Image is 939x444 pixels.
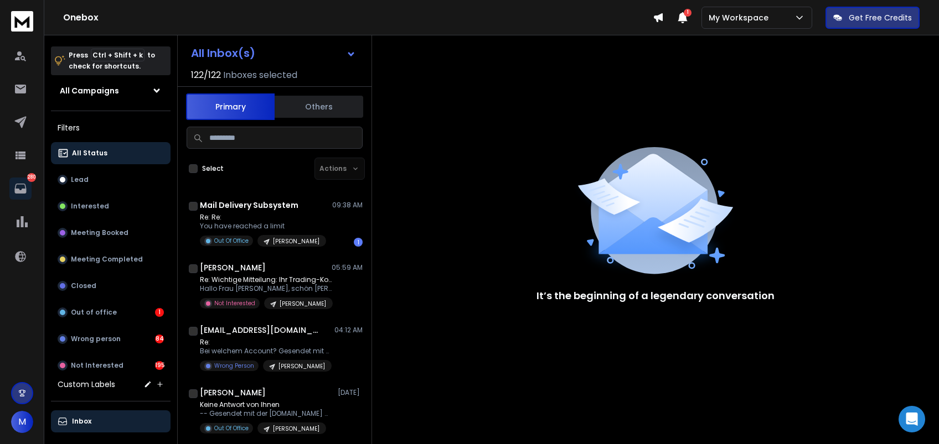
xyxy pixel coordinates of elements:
[155,361,164,370] div: 195
[71,308,117,317] p: Out of office
[155,308,164,317] div: 1
[51,222,171,244] button: Meeting Booked
[191,69,221,82] span: 122 / 122
[354,238,363,247] div: 1
[200,284,333,293] p: Hallo Frau [PERSON_NAME], schön [PERSON_NAME]
[191,48,255,59] h1: All Inbox(s)
[273,425,319,433] p: [PERSON_NAME]
[60,85,119,96] h1: All Campaigns
[71,202,109,211] p: Interested
[69,50,155,72] p: Press to check for shortcuts.
[71,228,128,237] p: Meeting Booked
[200,400,333,409] p: Keine Antwort von Ihnen
[202,164,224,173] label: Select
[332,263,363,272] p: 05:59 AM
[200,200,298,211] h1: Mail Delivery Subsystem
[273,237,319,245] p: [PERSON_NAME]
[91,49,145,61] span: Ctrl + Shift + k
[51,195,171,217] button: Interested
[51,248,171,270] button: Meeting Completed
[186,93,275,120] button: Primary
[51,328,171,350] button: Wrong person84
[71,361,123,370] p: Not Interested
[214,424,249,432] p: Out Of Office
[51,142,171,164] button: All Status
[200,222,326,231] p: You have reached a limit
[899,406,925,432] div: Open Intercom Messenger
[684,9,692,17] span: 1
[11,11,33,32] img: logo
[72,417,91,426] p: Inbox
[214,362,254,370] p: Wrong Person
[280,300,326,308] p: [PERSON_NAME]
[200,347,333,356] p: Bei welchem Account? Gesendet mit der
[223,69,297,82] h3: Inboxes selected
[278,362,325,370] p: [PERSON_NAME]
[51,169,171,191] button: Lead
[338,388,363,397] p: [DATE]
[58,379,115,390] h3: Custom Labels
[214,299,255,307] p: Not Interested
[11,411,33,433] button: M
[200,325,322,336] h1: [EMAIL_ADDRESS][DOMAIN_NAME]
[51,410,171,432] button: Inbox
[536,288,775,304] p: It’s the beginning of a legendary conversation
[334,326,363,335] p: 04:12 AM
[200,338,333,347] p: Re:
[71,255,143,264] p: Meeting Completed
[51,354,171,377] button: Not Interested195
[200,275,333,284] p: Re: Wichtige Mitteilung: Ihr Trading-Konto
[51,120,171,135] h3: Filters
[71,335,121,343] p: Wrong person
[200,213,326,222] p: Re: Re:
[155,335,164,343] div: 84
[9,177,32,200] a: 280
[182,42,365,64] button: All Inbox(s)
[71,281,96,290] p: Closed
[275,95,363,119] button: Others
[332,201,363,210] p: 09:38 AM
[51,301,171,323] button: Out of office1
[51,275,171,297] button: Closed
[826,7,920,29] button: Get Free Credits
[63,11,653,24] h1: Onebox
[51,80,171,102] button: All Campaigns
[72,149,107,158] p: All Status
[200,387,266,398] h1: [PERSON_NAME]
[709,12,773,23] p: My Workspace
[200,409,333,418] p: -- Gesendet mit der [DOMAIN_NAME] Mail
[27,173,36,182] p: 280
[200,262,266,273] h1: [PERSON_NAME]
[71,175,89,184] p: Lead
[849,12,912,23] p: Get Free Credits
[214,237,249,245] p: Out Of Office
